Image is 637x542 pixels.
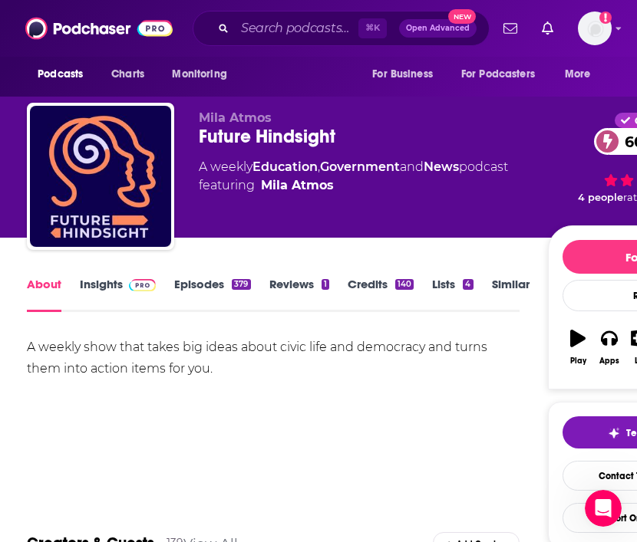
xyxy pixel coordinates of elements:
[599,356,619,366] div: Apps
[578,192,623,203] span: 4 people
[174,277,250,312] a: Episodes379
[30,106,171,247] img: Future Hindsight
[593,320,625,375] button: Apps
[361,60,452,89] button: open menu
[318,159,320,174] span: ,
[358,18,387,38] span: ⌘ K
[395,279,414,290] div: 140
[129,279,156,291] img: Podchaser Pro
[161,60,246,89] button: open menu
[252,159,318,174] a: Education
[25,14,173,43] img: Podchaser - Follow, Share and Rate Podcasts
[406,25,470,32] span: Open Advanced
[578,11,612,45] button: Show profile menu
[448,9,476,24] span: New
[578,11,612,45] span: Logged in as AlexMerceron
[269,277,329,312] a: Reviews1
[199,158,508,195] div: A weekly podcast
[232,279,250,290] div: 379
[320,159,400,174] a: Government
[235,16,358,41] input: Search podcasts, credits, & more...
[578,11,612,45] img: User Profile
[492,277,530,312] a: Similar
[461,64,535,85] span: For Podcasters
[599,11,612,24] svg: Add a profile image
[348,277,414,312] a: Credits140
[193,11,490,46] div: Search podcasts, credits, & more...
[27,60,103,89] button: open menu
[570,356,586,366] div: Play
[432,277,473,312] a: Lists4
[497,15,523,41] a: Show notifications dropdown
[608,427,620,439] img: tell me why sparkle
[27,337,519,379] div: A weekly show that takes big ideas about civic life and democracy and turns them into action item...
[585,490,622,527] iframe: Intercom live chat
[451,60,557,89] button: open menu
[554,60,610,89] button: open menu
[111,64,144,85] span: Charts
[372,64,433,85] span: For Business
[172,64,226,85] span: Monitoring
[261,176,334,195] a: Mila Atmos
[322,279,329,290] div: 1
[80,277,156,312] a: InsightsPodchaser Pro
[424,159,459,174] a: News
[463,279,473,290] div: 4
[101,60,153,89] a: Charts
[400,159,424,174] span: and
[563,320,594,375] button: Play
[565,64,591,85] span: More
[199,176,508,195] span: featuring
[38,64,83,85] span: Podcasts
[399,19,477,38] button: Open AdvancedNew
[536,15,559,41] a: Show notifications dropdown
[27,277,61,312] a: About
[199,110,272,125] span: Mila Atmos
